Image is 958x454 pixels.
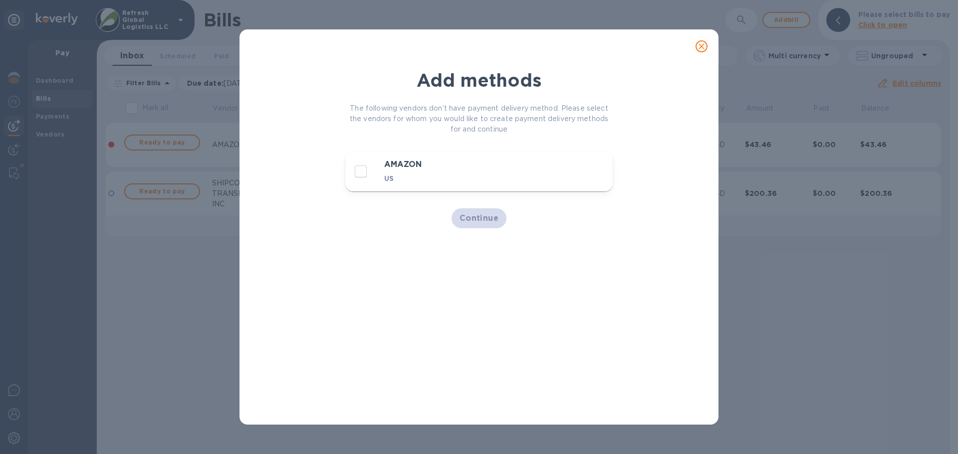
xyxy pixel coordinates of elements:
button: close [690,34,714,58]
h3: AMAZON [384,160,541,169]
button: decorative checkboxAMAZONUS [345,151,613,191]
p: The following vendors don’t have payment delivery method. Please select the vendors for whom you ... [345,103,613,135]
p: US [384,173,541,183]
b: Add methods [417,69,541,91]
